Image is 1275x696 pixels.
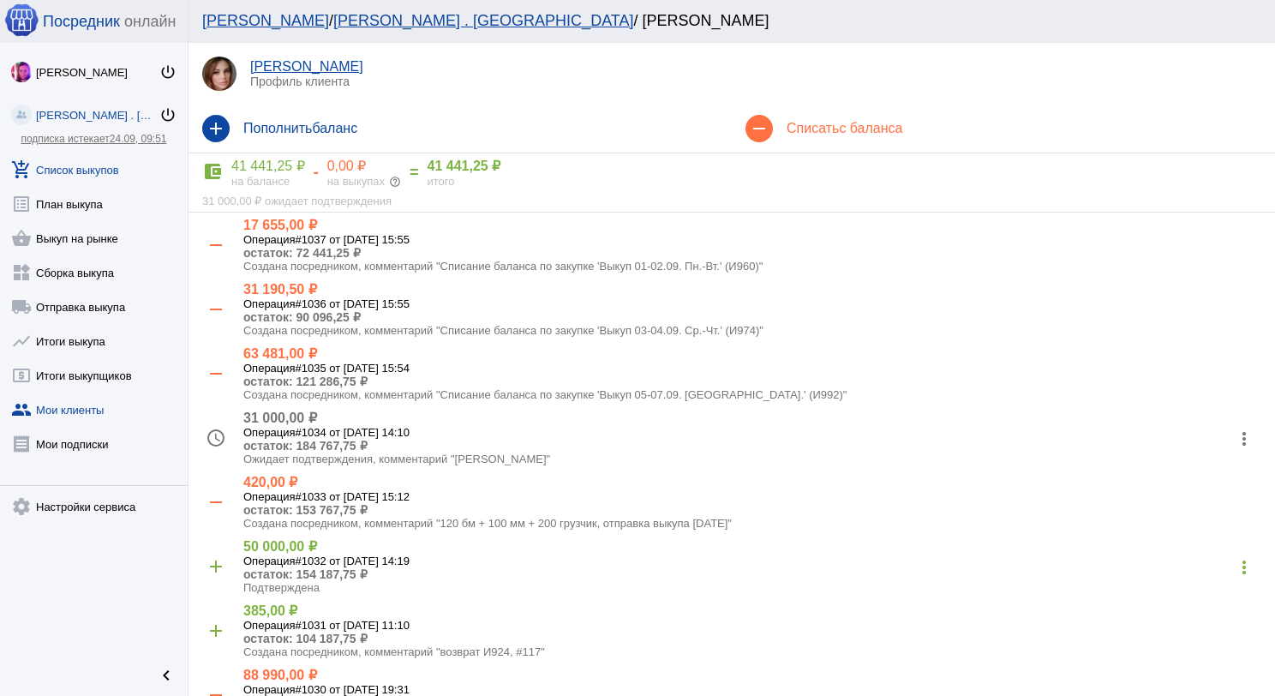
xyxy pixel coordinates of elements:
h4: 420,00 ₽ [243,474,1261,490]
span: Посредник [43,13,120,31]
mat-icon: more_vert [1230,425,1258,453]
p: остаток: 104 187,75 ₽ [243,632,1261,645]
mat-icon: account_balance_wallet [202,161,223,182]
div: 0,00 ₽ [327,158,401,175]
mat-icon: remove [202,296,230,323]
span: онлайн [124,13,176,31]
mat-icon: local_atm [11,365,32,386]
div: = [401,164,428,182]
h4: 31 190,50 ₽ [243,281,1261,297]
p: Профиль клиента [250,75,1261,88]
span: Операция [243,233,296,246]
p: остаток: 90 096,25 ₽ [243,310,1261,324]
mat-icon: add [202,115,230,142]
mat-icon: settings [11,496,32,517]
div: 41 441,25 ₽ [231,158,305,175]
mat-icon: remove [202,231,230,259]
span: Операция [243,683,296,696]
mat-icon: group [11,399,32,420]
span: баланс [312,121,357,135]
mat-icon: remove [202,489,230,516]
span: Операция [243,555,296,567]
mat-icon: add [202,617,230,645]
div: на балансе [231,175,305,188]
h4: Списать [787,121,1261,136]
mat-icon: widgets [11,262,32,283]
p: остаток: 121 286,75 ₽ [243,375,1261,388]
h4: 50 000,00 ₽ [243,538,1227,555]
h4: Пополнить [243,121,718,136]
a: [PERSON_NAME] [202,12,329,29]
img: P4-tjzPoZi1IBPzh9PPFfFpe3IlnPuZpLysGmHQ4RmQPDLVGXhRy00i18QHrPKeh0gWkXFDIejsYigdrjemjCntp.jpg [202,57,236,91]
mat-icon: power_settings_new [159,63,177,81]
mat-icon: chevron_left [156,665,177,686]
p: Ожидает подтверждения, комментарий "[PERSON_NAME]" [243,453,1227,465]
h4: 63 481,00 ₽ [243,345,1261,362]
h4: 17 655,00 ₽ [243,217,1261,233]
mat-icon: add [202,553,230,580]
h4: 31 000,00 ₽ [243,410,1227,426]
span: с баланса [839,121,902,135]
p: Создана посредником, комментарий "Списание баланса по закупке 'Выкуп 03-04.09. Ср.-Чт.' (И974)" [243,324,1261,337]
mat-icon: remove [202,360,230,387]
mat-icon: local_shipping [11,297,32,317]
h5: #1033 от [DATE] 15:12 [243,490,1261,503]
a: [PERSON_NAME] [250,59,363,74]
img: community_200.png [11,105,32,125]
p: Создана посредником, комментарий "возврат И924, #117" [243,645,1261,658]
div: [PERSON_NAME] [36,66,159,79]
b: 41 441,25 ₽ [428,159,501,173]
div: - [305,164,327,182]
p: Создана посредником, комментарий "120 бм + 100 мм + 200 грузчик, отправка выкупа [DATE]" [243,517,1261,530]
p: остаток: 154 187,75 ₽ [243,567,1227,581]
img: 73xLq58P2BOqs-qIllg3xXCtabieAB0OMVER0XTxHpc0AjG-Rb2SSuXsq4It7hEfqgBcQNho.jpg [11,62,32,82]
h5: #1034 от [DATE] 14:10 [243,426,1227,439]
mat-icon: shopping_basket [11,228,32,249]
p: остаток: 72 441,25 ₽ [243,246,1261,260]
a: подписка истекает24.09, 09:51 [21,133,166,145]
h5: #1037 от [DATE] 15:55 [243,233,1261,246]
p: Создана посредником, комментарий "Списание баланса по закупке 'Выкуп 05-07.09. [GEOGRAPHIC_DATA].... [243,388,1261,401]
h5: #1031 от [DATE] 11:10 [243,619,1261,632]
span: Операция [243,619,296,632]
a: [PERSON_NAME] . [GEOGRAPHIC_DATA] [333,12,633,29]
div: 31 000,00 ₽ ожидает подтверждения [202,188,1261,207]
p: остаток: 184 767,75 ₽ [243,439,1227,453]
h5: #1030 от [DATE] 19:31 [243,683,1261,696]
h5: #1035 от [DATE] 15:54 [243,362,1261,375]
h5: #1036 от [DATE] 15:55 [243,297,1261,310]
span: Операция [243,490,296,503]
h4: 385,00 ₽ [243,603,1261,619]
div: на выкупах [327,175,401,188]
mat-icon: more_vert [1230,554,1258,581]
div: итого [428,175,501,188]
h4: 88 990,00 ₽ [243,667,1261,683]
mat-icon: receipt [11,434,32,454]
p: остаток: 153 767,75 ₽ [243,503,1261,517]
mat-icon: access_time [202,424,230,452]
div: [PERSON_NAME] . [GEOGRAPHIC_DATA] [36,109,159,122]
img: apple-icon-60x60.png [4,3,39,37]
mat-icon: help_outline [389,176,401,188]
mat-icon: add_shopping_cart [11,159,32,180]
p: Подтверждена [243,581,1227,594]
p: Создана посредником, комментарий "Списание баланса по закупке 'Выкуп 01-02.09. Пн.-Вт.' (И960)" [243,260,1261,273]
mat-icon: list_alt [11,194,32,214]
span: Операция [243,297,296,310]
h5: #1032 от [DATE] 14:19 [243,555,1227,567]
mat-icon: power_settings_new [159,106,177,123]
span: Операция [243,426,296,439]
mat-icon: remove [745,115,773,142]
mat-icon: show_chart [11,331,32,351]
span: Операция [243,362,296,375]
span: 24.09, 09:51 [110,133,167,145]
div: / / [PERSON_NAME] [202,12,1244,30]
